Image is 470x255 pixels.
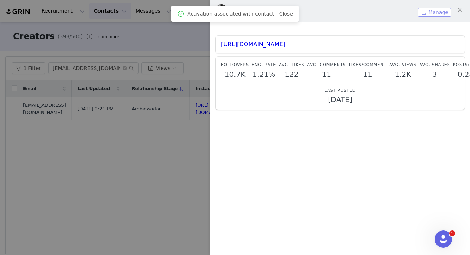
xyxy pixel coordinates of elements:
p: Avg. Views [389,62,416,68]
p: Followers [221,62,249,68]
a: Close [279,11,293,17]
p: 122 [279,70,304,79]
p: 1.2K [389,70,416,79]
span: 5 [449,230,455,236]
p: Avg. Comments [307,62,346,68]
p: Last Posted [221,88,459,94]
p: Eng. Rate [252,62,276,68]
i: icon: close [457,7,463,13]
iframe: Intercom live chat [435,230,452,248]
img: Danielle McCusker [215,4,228,17]
span: Activation associated with contact [187,10,274,18]
p: Likes/Comment [349,62,386,68]
p: [DATE] [221,95,459,104]
p: 11 [349,70,386,79]
p: 1.21% [252,70,276,79]
p: 3 [420,70,450,79]
p: 11 [307,70,346,79]
a: [URL][DOMAIN_NAME] [221,41,285,48]
p: 10.7K [221,70,249,79]
p: Avg. Likes [279,62,304,68]
p: Avg. Shares [420,62,450,68]
button: Manage [418,8,451,17]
